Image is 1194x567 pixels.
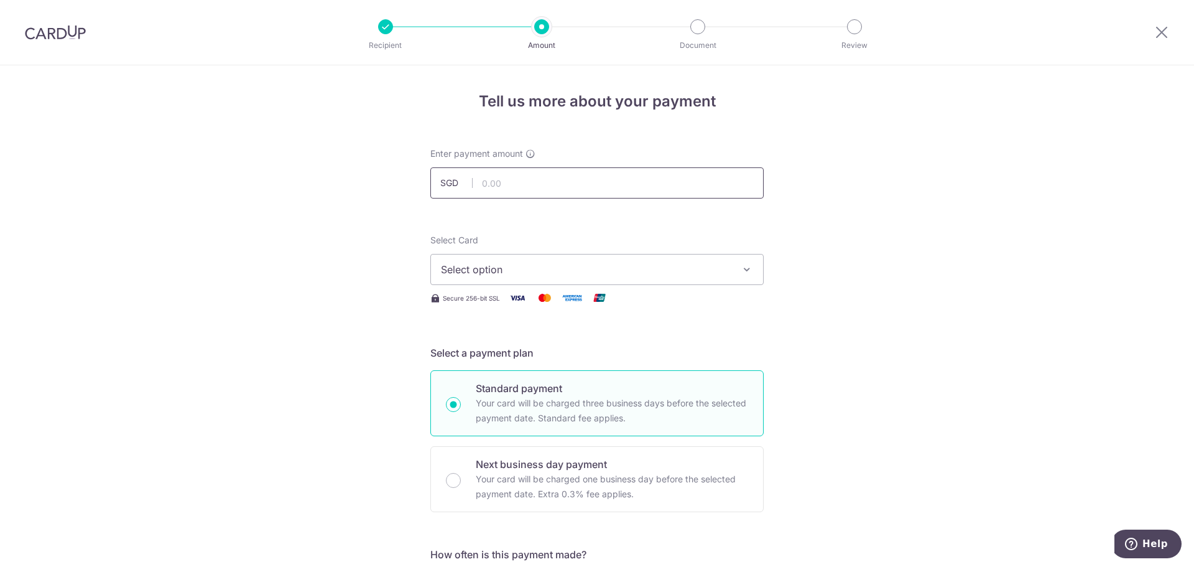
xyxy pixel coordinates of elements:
span: Enter payment amount [430,148,523,160]
p: Review [808,39,900,52]
p: Recipient [340,39,432,52]
p: Your card will be charged one business day before the selected payment date. Extra 0.3% fee applies. [476,472,748,502]
input: 0.00 [430,167,764,199]
iframe: Opens a widget where you can find more information [1114,530,1182,561]
button: Select option [430,254,764,285]
img: Visa [505,290,530,306]
img: Union Pay [587,290,612,306]
img: American Express [560,290,585,306]
img: CardUp [25,25,86,40]
h5: Select a payment plan [430,345,764,360]
p: Next business day payment [476,457,748,472]
img: Mastercard [532,290,557,306]
p: Amount [496,39,588,52]
span: Secure 256-bit SSL [443,293,500,303]
span: Select option [441,262,731,277]
p: Document [652,39,744,52]
p: Standard payment [476,381,748,396]
h5: How often is this payment made? [430,547,764,562]
h4: Tell us more about your payment [430,90,764,113]
span: translation missing: en.payables.payment_networks.credit_card.summary.labels.select_card [430,235,478,245]
span: SGD [440,177,473,189]
p: Your card will be charged three business days before the selected payment date. Standard fee appl... [476,396,748,426]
